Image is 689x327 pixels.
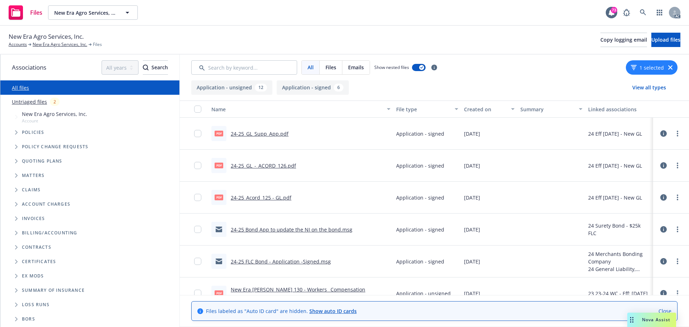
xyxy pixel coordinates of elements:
span: [DATE] [464,162,480,169]
a: Accounts [9,41,27,48]
div: 24 Merchants Bonding Company [588,250,650,265]
button: Linked associations [585,101,653,118]
span: [DATE] [464,130,480,137]
a: Close [658,307,671,315]
a: New Era Agro Services, Inc. [33,41,87,48]
span: Invoices [22,216,45,221]
span: Application - signed [396,130,444,137]
input: Toggle Row Selected [194,290,201,297]
span: Application - signed [396,194,444,201]
span: Application - signed [396,226,444,233]
a: New Era [PERSON_NAME] 130 - Workers_ Compensation Application.pdf [231,286,365,300]
span: Billing/Accounting [22,231,78,235]
button: Copy logging email [600,33,647,47]
span: Claims [22,188,41,192]
button: New Era Agro Services, Inc. [48,5,138,20]
span: New Era Agro Services, Inc. [54,9,116,17]
a: Files [6,3,45,23]
span: Account [22,118,87,124]
span: Upload files [651,36,680,43]
span: Policies [22,130,44,135]
input: Select all [194,106,201,113]
div: 2 [50,98,60,106]
a: more [673,161,682,170]
div: Folder Tree Example [0,226,179,326]
svg: Search [143,65,149,70]
span: New Era Agro Services, Inc. [9,32,84,41]
span: pdf [215,163,223,168]
span: BORs [22,317,35,321]
input: Search by keyword... [191,60,297,75]
a: more [673,193,682,202]
div: 24 Eff [DATE] - New GL [588,130,642,137]
a: more [673,225,682,234]
button: View all types [621,80,678,95]
input: Toggle Row Selected [194,194,201,201]
span: New Era Agro Services, Inc. [22,110,87,118]
span: [DATE] [464,226,480,233]
span: Account charges [22,202,70,206]
span: Files [30,10,42,15]
span: pdf [215,195,223,200]
span: Summary of insurance [22,288,85,293]
a: more [673,257,682,266]
span: Files [93,41,102,48]
a: Show auto ID cards [309,308,357,314]
div: 24 Eff [DATE] - New GL [588,162,642,169]
span: Application - unsigned [396,290,451,297]
input: Toggle Row Selected [194,258,201,265]
button: Application - signed [277,80,349,95]
button: 1 selected [631,64,664,71]
div: 23 23-24 WC - Eff: [DATE] [588,290,648,297]
span: pdf [215,131,223,136]
a: 24-25_Acord_125 - GL.pdf [231,194,291,201]
div: 12 [255,84,267,92]
input: Toggle Row Selected [194,130,201,137]
div: Summary [520,106,575,113]
a: more [673,289,682,298]
a: more [673,129,682,138]
span: Quoting plans [22,159,62,163]
button: Nova Assist [627,313,676,327]
span: [DATE] [464,290,480,297]
span: All [308,64,314,71]
div: 6 [334,84,343,92]
span: Matters [22,173,44,178]
div: 24 Eff [DATE] - New GL [588,194,642,201]
span: Certificates [22,260,56,264]
a: Switch app [652,5,667,20]
div: Drag to move [627,313,636,327]
div: Search [143,61,168,74]
a: Search [636,5,650,20]
span: Files [325,64,336,71]
button: Upload files [651,33,680,47]
a: Untriaged files [12,98,47,106]
div: Tree Example [0,109,179,226]
span: Associations [12,63,46,72]
a: 24-25 Bond App to update the NI on the bond.msg [231,226,352,233]
span: pdf [215,290,223,296]
span: Ex Mods [22,274,44,278]
div: 24 Surety Bond - $25k FLC [588,222,650,237]
span: Policy change requests [22,145,88,149]
button: Summary [517,101,585,118]
div: 73 [611,7,617,13]
span: Copy logging email [600,36,647,43]
button: SearchSearch [143,60,168,75]
a: 24-25_GL_-_ACORD_126.pdf [231,162,296,169]
div: Created on [464,106,507,113]
button: Name [208,101,393,118]
span: Files labeled as "Auto ID card" are hidden. [206,307,357,315]
span: Show nested files [374,64,409,70]
span: [DATE] [464,194,480,201]
div: 24 General Liability, Workers' Compensation, Surety Bond - FLC $25k Bond [588,265,650,273]
span: [DATE] [464,258,480,265]
a: All files [12,84,29,91]
a: 24-25 FLC Bond - Application -Signed.msg [231,258,331,265]
button: File type [393,101,461,118]
div: File type [396,106,450,113]
button: Created on [461,101,517,118]
span: Nova Assist [642,317,670,323]
span: Contracts [22,245,51,249]
span: Emails [348,64,364,71]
